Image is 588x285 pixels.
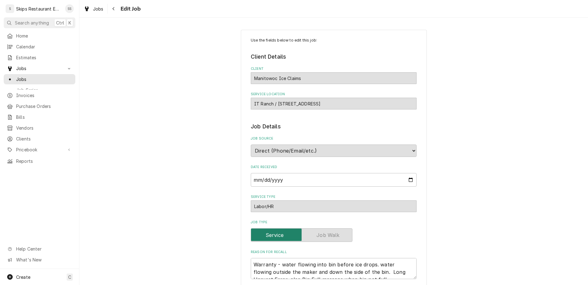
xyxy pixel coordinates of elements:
span: Jobs [16,76,72,82]
legend: Job Details [251,122,417,131]
a: Go to Help Center [4,244,75,254]
a: Bills [4,112,75,122]
span: Calendar [16,43,72,50]
a: Reports [4,156,75,166]
label: Service Type [251,194,417,199]
a: Job Series [4,85,75,95]
span: Pricebook [16,146,63,153]
a: Home [4,31,75,41]
span: C [68,274,71,280]
a: Go to Pricebook [4,145,75,155]
div: Date Received [251,165,417,187]
button: Navigate back [109,4,119,14]
input: yyyy-mm-dd [251,173,417,187]
div: S [6,4,14,13]
textarea: Warranty - water flowing into bin before ice drops. water flowing outside the maker and down the ... [251,258,417,279]
span: Search anything [15,20,49,26]
span: Ctrl [56,20,64,26]
span: Invoices [16,92,72,99]
label: Service Location [251,92,417,97]
a: Go to What's New [4,255,75,265]
span: Create [16,274,30,280]
span: Vendors [16,125,72,131]
div: Labor/HR [251,200,417,212]
div: SS [65,4,74,13]
span: Estimates [16,54,72,61]
a: Calendar [4,42,75,52]
span: Clients [16,136,72,142]
span: Help Center [16,246,72,252]
div: Job Source [251,136,417,157]
div: Reason For Recall [251,250,417,279]
div: Manitowoc Ice Claims [251,72,417,84]
div: Skips Restaurant Equipment [16,6,62,12]
a: Go to Jobs [4,63,75,73]
a: Purchase Orders [4,101,75,111]
p: Use the fields below to edit this job: [251,38,417,43]
span: Reports [16,158,72,164]
div: Service Type [251,194,417,212]
span: Purchase Orders [16,103,72,109]
a: Jobs [81,4,106,14]
label: Date Received [251,165,417,170]
span: Edit Job [119,5,141,13]
span: Job Series [16,87,72,93]
a: Vendors [4,123,75,133]
div: Job Type [251,220,417,242]
a: Invoices [4,90,75,100]
span: Jobs [16,65,63,72]
label: Job Type [251,220,417,225]
div: Service Location [251,92,417,109]
div: IT Ranch / 4556 US-59, Beeville, TX 78102 [251,98,417,109]
span: Jobs [93,6,104,12]
span: Bills [16,114,72,120]
a: Jobs [4,74,75,84]
legend: Client Details [251,53,417,61]
div: Service [251,228,417,242]
a: Clients [4,134,75,144]
button: Search anythingCtrlK [4,17,75,28]
label: Job Source [251,136,417,141]
div: Shan Skipper's Avatar [65,4,74,13]
div: Client [251,66,417,84]
label: Reason For Recall [251,250,417,255]
span: Home [16,33,72,39]
a: Estimates [4,52,75,63]
span: What's New [16,256,72,263]
label: Client [251,66,417,71]
span: K [69,20,71,26]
